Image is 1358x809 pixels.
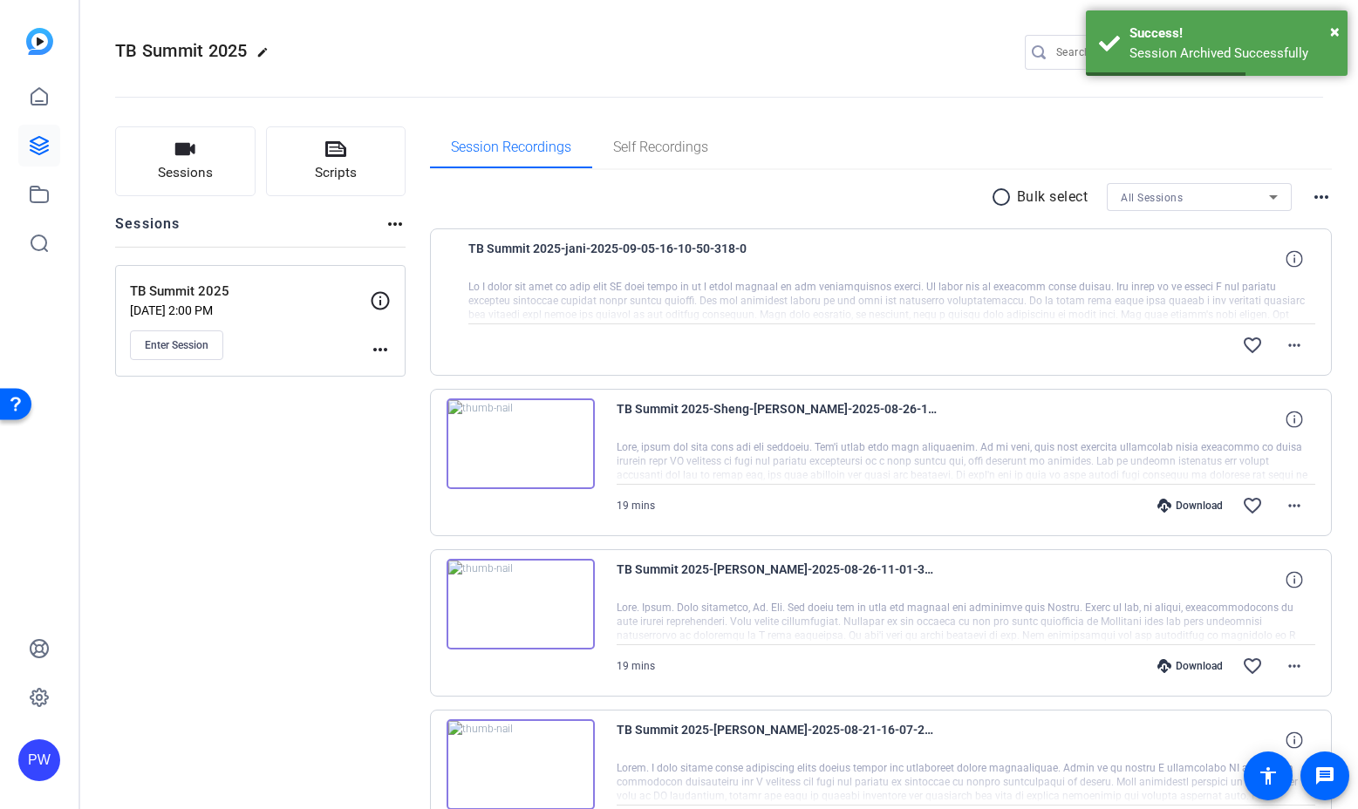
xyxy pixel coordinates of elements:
[266,126,406,196] button: Scripts
[991,187,1017,207] mat-icon: radio_button_unchecked
[1149,659,1232,673] div: Download
[1284,495,1305,516] mat-icon: more_horiz
[1149,499,1232,513] div: Download
[468,238,791,280] span: TB Summit 2025-jani-2025-09-05-16-10-50-318-0
[617,500,655,512] span: 19 mins
[1284,656,1305,676] mat-icon: more_horiz
[130,282,370,302] p: TB Summit 2025
[115,214,181,247] h2: Sessions
[1242,335,1263,356] mat-icon: favorite_border
[315,163,357,183] span: Scripts
[18,739,60,781] div: PW
[1242,495,1263,516] mat-icon: favorite_border
[1314,765,1335,786] mat-icon: message
[370,339,391,360] mat-icon: more_horiz
[1330,21,1340,42] span: ×
[115,126,256,196] button: Sessions
[447,559,595,649] img: thumb-nail
[617,719,939,761] span: TB Summit 2025-[PERSON_NAME]-2025-08-21-16-07-27-140-0
[617,559,939,601] span: TB Summit 2025-[PERSON_NAME]-2025-08-26-11-01-33-684-0
[1129,24,1334,44] div: Success!
[451,140,571,154] span: Session Recordings
[1258,765,1279,786] mat-icon: accessibility
[617,660,655,672] span: 19 mins
[145,338,208,352] span: Enter Session
[158,163,213,183] span: Sessions
[1056,42,1213,63] input: Search
[256,46,277,67] mat-icon: edit
[1311,187,1332,207] mat-icon: more_horiz
[26,28,53,55] img: blue-gradient.svg
[447,398,595,489] img: thumb-nail
[1284,335,1305,356] mat-icon: more_horiz
[115,40,248,61] span: TB Summit 2025
[1017,187,1088,207] p: Bulk select
[385,214,406,235] mat-icon: more_horiz
[617,398,939,440] span: TB Summit 2025-Sheng-[PERSON_NAME]-2025-08-26-11-01-33-684-1
[130,303,370,317] p: [DATE] 2:00 PM
[1121,192,1183,204] span: All Sessions
[613,140,708,154] span: Self Recordings
[1242,656,1263,676] mat-icon: favorite_border
[1330,18,1340,44] button: Close
[1129,44,1334,64] div: Session Archived Successfully
[130,330,223,360] button: Enter Session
